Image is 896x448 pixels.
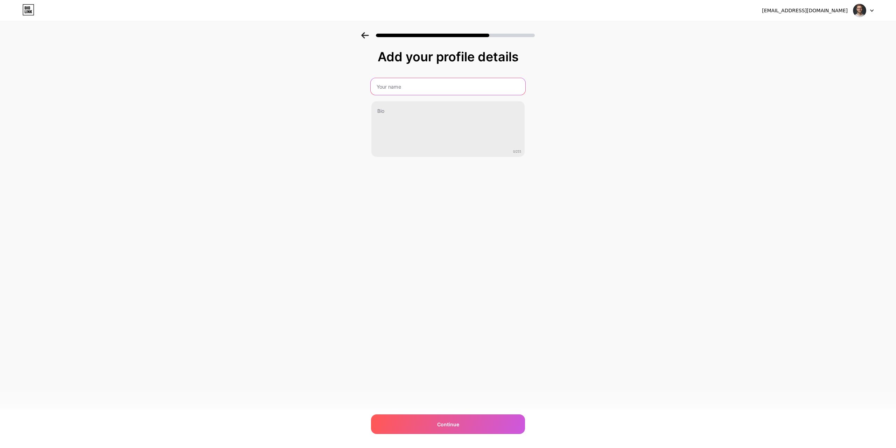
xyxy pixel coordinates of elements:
[374,50,521,64] div: Add your profile details
[437,421,459,428] span: Continue
[513,150,521,154] span: 0/255
[762,7,848,14] div: [EMAIL_ADDRESS][DOMAIN_NAME]
[371,78,525,95] input: Your name
[853,4,866,17] img: Илья Тимофеев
